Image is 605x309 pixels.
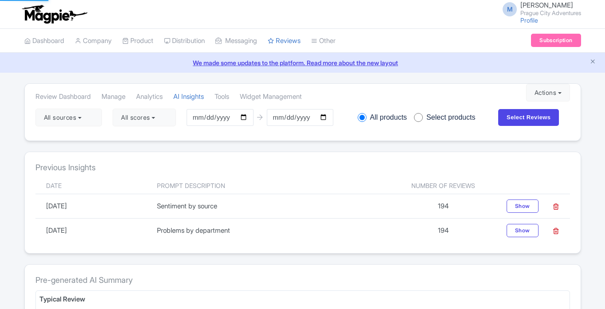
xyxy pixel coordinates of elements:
input: Select Reviews [498,109,559,126]
a: Widget Management [240,85,302,109]
th: Date [35,177,152,194]
td: 194 [385,219,501,243]
button: All sources [35,109,102,126]
th: Prompt Description [152,177,385,194]
a: Distribution [164,29,205,53]
h4: Previous Insights [35,163,570,172]
span: [PERSON_NAME] [520,1,573,9]
button: Close announcement [589,57,596,67]
a: Product [122,29,153,53]
a: M [PERSON_NAME] Prague City Adventures [497,2,581,16]
label: Typical Review [39,294,85,305]
button: All scores [113,109,176,126]
span: M [503,2,517,16]
a: Dashboard [24,29,64,53]
div: Show [507,199,538,213]
td: [DATE] [35,194,152,219]
span: All products [370,112,407,123]
a: Review Dashboard [35,85,91,109]
a: Manage [101,85,125,109]
a: Messaging [215,29,257,53]
div: Show [507,224,538,237]
a: Tools [215,85,229,109]
th: Number of Reviews [385,177,501,194]
h4: Pre-generated AI Summary [35,275,570,285]
td: Problems by department [152,219,385,243]
a: Reviews [268,29,301,53]
small: Prague City Adventures [520,10,581,16]
td: 194 [385,194,501,219]
td: [DATE] [35,219,152,243]
a: Profile [520,16,538,24]
a: Company [75,29,112,53]
a: Analytics [136,85,163,109]
span: Select products [426,112,475,123]
img: logo-ab69f6fb50320c5b225c76a69d11143b.png [20,4,89,24]
a: Other [311,29,336,53]
a: AI Insights [173,85,204,109]
button: Actions [526,84,570,102]
a: We made some updates to the platform. Read more about the new layout [5,58,600,67]
a: Subscription [531,34,581,47]
td: Sentiment by source [152,194,385,219]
